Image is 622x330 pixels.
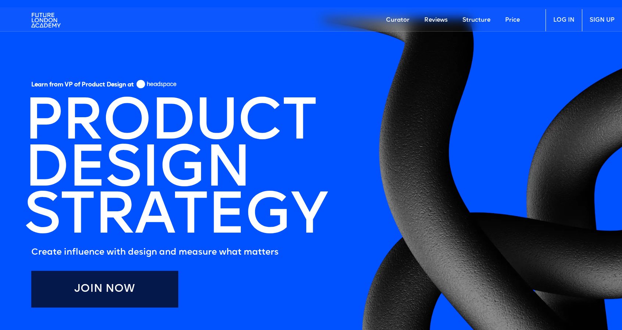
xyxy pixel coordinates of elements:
a: Price [498,9,527,31]
a: LOG IN [546,9,582,31]
a: Structure [455,9,498,31]
h1: PRODUCT DESIGN STRATEGY [24,100,327,241]
a: SIGN UP [582,9,622,31]
h5: Create influence with design and measure what matters [31,245,327,260]
h5: Learn from VP of Product Design at [31,81,134,91]
a: Join Now [31,271,178,308]
a: Curator [379,9,417,31]
a: Reviews [417,9,455,31]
